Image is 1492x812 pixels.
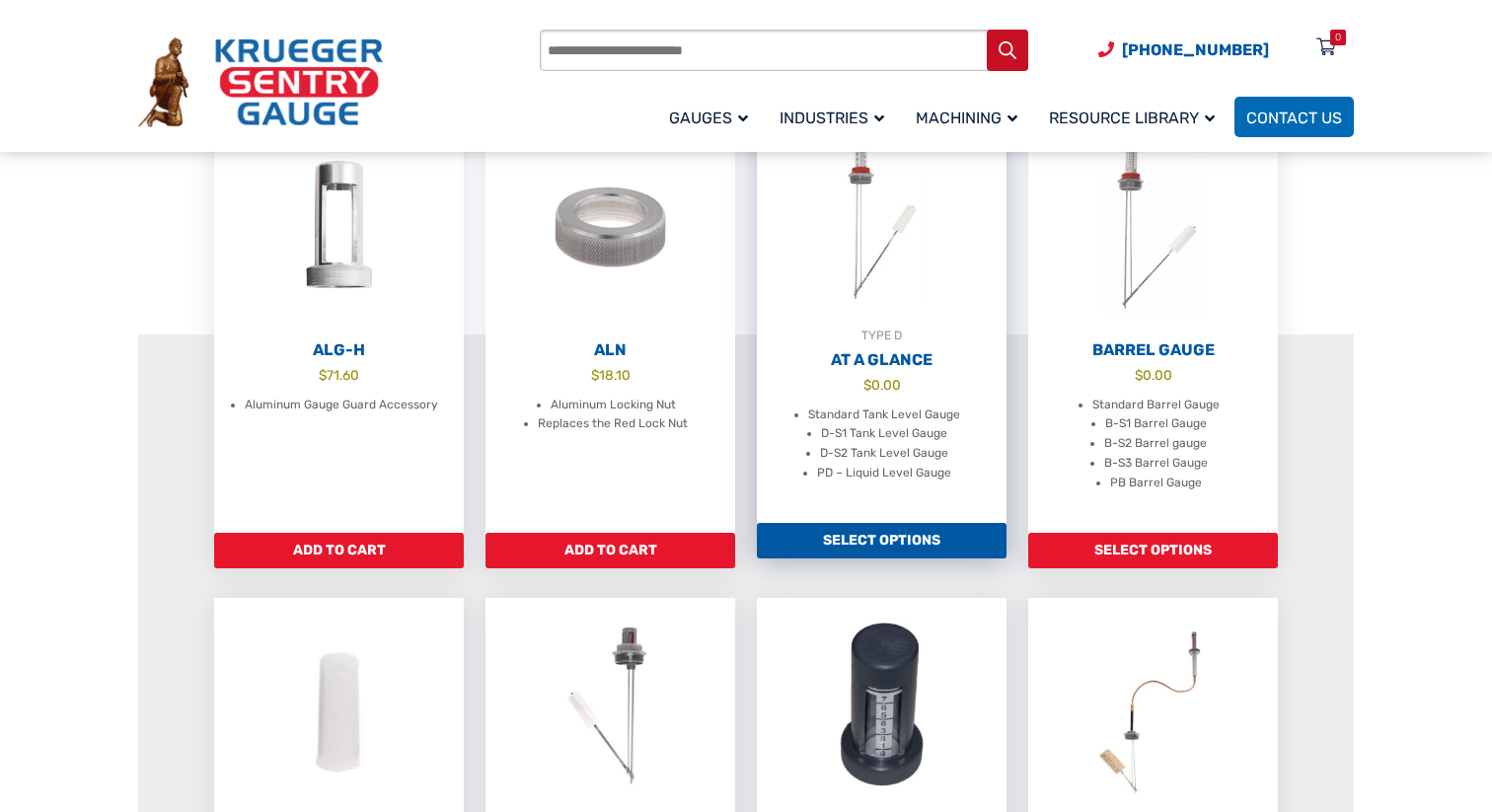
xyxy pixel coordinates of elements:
span: $ [863,377,871,393]
a: Phone Number (920) 434-8860 [1098,37,1269,62]
img: At A Glance [757,109,1007,326]
span: $ [319,367,327,383]
a: Contact Us [1234,97,1354,137]
li: Standard Tank Level Gauge [808,406,960,425]
h2: Barrel Gauge [1028,340,1278,360]
img: ALN [485,118,735,335]
a: Barrel Gauge $0.00 Standard Barrel Gauge B-S1 Barrel Gauge B-S2 Barrel gauge B-S3 Barrel Gauge PB... [1028,118,1278,533]
span: $ [1135,367,1143,383]
li: Aluminum Locking Nut [551,396,676,415]
h2: ALN [485,340,735,360]
a: Add to cart: “At A Glance” [757,523,1007,558]
a: Machining [904,94,1037,140]
a: Add to cart: “ALN” [485,533,735,568]
img: Barrel Gauge [1028,118,1278,335]
a: Gauges [657,94,768,140]
img: Krueger Sentry Gauge [138,37,383,128]
li: PB Barrel Gauge [1110,474,1202,493]
img: ALG-OF [214,118,464,335]
bdi: 0.00 [1135,367,1172,383]
span: Contact Us [1246,109,1342,127]
span: Gauges [669,109,748,127]
li: Replaces the Red Lock Nut [538,414,688,434]
a: Add to cart: “ALG-H” [214,533,464,568]
span: Machining [916,109,1017,127]
div: TYPE D [757,326,1007,345]
li: Aluminum Gauge Guard Accessory [245,396,438,415]
a: Add to cart: “Barrel Gauge” [1028,533,1278,568]
li: Standard Barrel Gauge [1092,396,1220,415]
li: B-S2 Barrel gauge [1104,434,1207,454]
a: ALN $18.10 Aluminum Locking Nut Replaces the Red Lock Nut [485,118,735,533]
bdi: 18.10 [591,367,631,383]
span: $ [591,367,599,383]
bdi: 71.60 [319,367,359,383]
bdi: 0.00 [863,377,901,393]
li: B-S3 Barrel Gauge [1104,454,1208,474]
span: Industries [780,109,884,127]
span: [PHONE_NUMBER] [1122,40,1269,59]
a: Resource Library [1037,94,1234,140]
a: Industries [768,94,904,140]
li: D-S1 Tank Level Gauge [821,424,947,444]
a: TYPE DAt A Glance $0.00 Standard Tank Level Gauge D-S1 Tank Level Gauge D-S2 Tank Level Gauge PD ... [757,109,1007,523]
h2: At A Glance [757,350,1007,370]
li: D-S2 Tank Level Gauge [820,444,948,464]
a: ALG-H $71.60 Aluminum Gauge Guard Accessory [214,118,464,533]
h2: ALG-H [214,340,464,360]
div: 0 [1335,30,1341,45]
span: Resource Library [1049,109,1215,127]
li: B-S1 Barrel Gauge [1105,414,1207,434]
li: PD – Liquid Level Gauge [817,464,951,483]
